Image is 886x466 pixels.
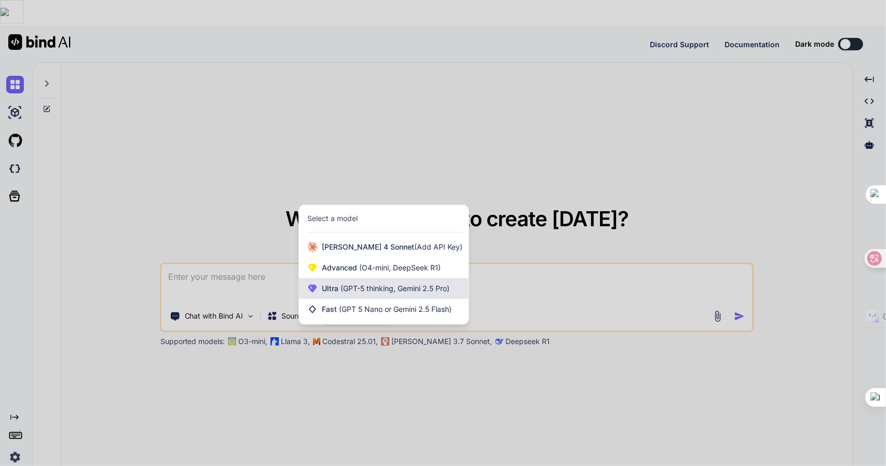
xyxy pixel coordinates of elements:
span: Advanced [322,263,441,273]
div: Select a model [307,213,358,224]
span: [PERSON_NAME] 4 Sonnet [322,242,462,252]
span: (Add API Key) [414,242,462,251]
span: Fast [322,304,452,314]
span: Ultra [322,283,449,294]
span: (GPT-5 thinking, Gemini 2.5 Pro) [338,284,449,293]
span: (O4-mini, DeepSeek R1) [357,263,441,272]
span: (GPT 5 Nano or Gemini 2.5 Flash) [339,305,452,313]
